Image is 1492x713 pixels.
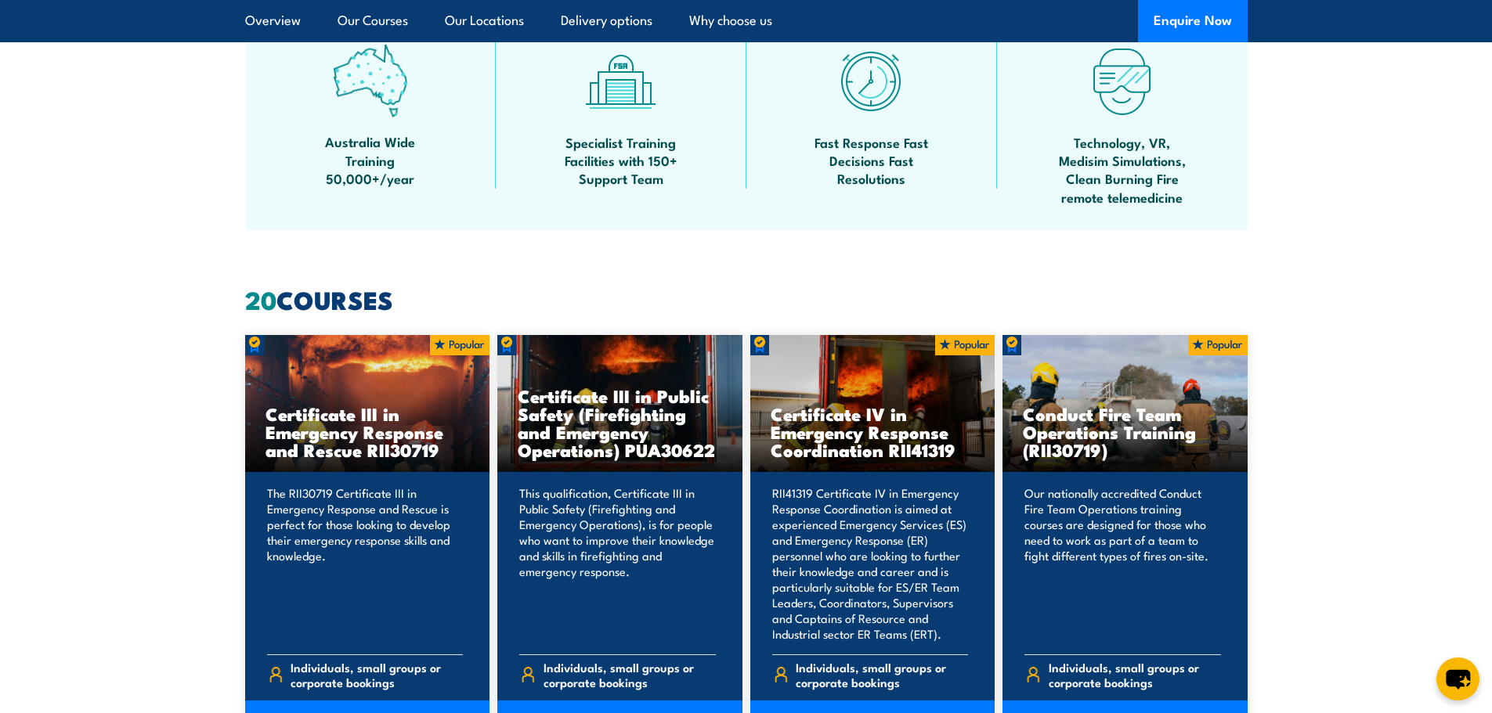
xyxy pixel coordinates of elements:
h2: COURSES [245,288,1248,310]
span: Individuals, small groups or corporate bookings [1049,660,1221,690]
img: tech-icon [1085,44,1159,118]
p: RII41319 Certificate IV in Emergency Response Coordination is aimed at experienced Emergency Serv... [772,485,969,642]
span: Individuals, small groups or corporate bookings [544,660,716,690]
span: Individuals, small groups or corporate bookings [796,660,968,690]
span: Individuals, small groups or corporate bookings [291,660,463,690]
button: chat-button [1436,657,1479,700]
span: Technology, VR, Medisim Simulations, Clean Burning Fire remote telemedicine [1052,133,1193,207]
span: Fast Response Fast Decisions Fast Resolutions [801,133,942,188]
span: Australia Wide Training 50,000+/year [300,132,441,187]
img: facilities-icon [583,44,658,118]
h3: Conduct Fire Team Operations Training (RII30719) [1023,405,1227,459]
img: auswide-icon [333,44,407,118]
p: Our nationally accredited Conduct Fire Team Operations training courses are designed for those wh... [1024,485,1221,642]
img: fast-icon [834,44,909,118]
h3: Certificate III in Emergency Response and Rescue RII30719 [266,405,470,459]
h3: Certificate III in Public Safety (Firefighting and Emergency Operations) PUA30622 [518,387,722,459]
p: This qualification, Certificate III in Public Safety (Firefighting and Emergency Operations), is ... [519,485,716,642]
strong: 20 [245,279,276,319]
span: Specialist Training Facilities with 150+ Support Team [551,133,692,188]
h3: Certificate IV in Emergency Response Coordination RII41319 [771,405,975,459]
p: The RII30719 Certificate III in Emergency Response and Rescue is perfect for those looking to dev... [267,485,464,642]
